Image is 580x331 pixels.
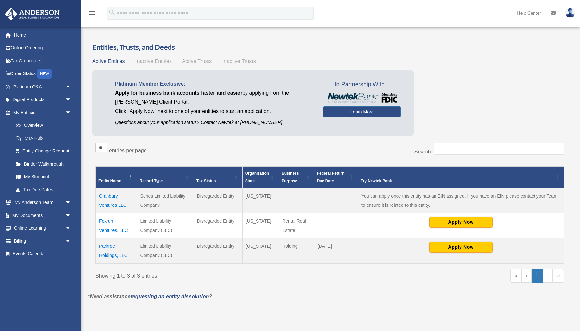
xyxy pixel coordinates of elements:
span: arrow_drop_down [65,209,78,222]
a: Overview [9,119,75,132]
label: Search: [414,149,432,154]
td: [US_STATE] [242,188,279,213]
a: My Documentsarrow_drop_down [5,209,81,222]
th: Tax Status: Activate to sort [194,167,242,188]
span: arrow_drop_down [65,80,78,94]
span: arrow_drop_down [65,222,78,235]
div: NEW [37,69,52,79]
a: Entity Change Request [9,145,78,158]
a: Learn More [323,106,401,117]
span: Tax Status [196,179,216,183]
img: Anderson Advisors Platinum Portal [3,8,62,20]
span: arrow_drop_down [65,106,78,119]
td: Disregarded Entity [194,238,242,264]
a: Home [5,29,81,42]
td: [DATE] [314,238,358,264]
a: My Entitiesarrow_drop_down [5,106,78,119]
p: Click "Apply Now" next to one of your entities to start an application. [115,107,313,116]
i: menu [88,9,95,17]
a: Order StatusNEW [5,67,81,81]
button: Apply Now [429,217,493,228]
td: Cranbury Ventures LLC [96,188,137,213]
span: arrow_drop_down [65,234,78,248]
a: Last [553,269,564,283]
span: Record Type [140,179,163,183]
td: Limited Liability Company (LLC) [137,238,194,264]
td: [US_STATE] [242,238,279,264]
a: First [510,269,522,283]
a: My Anderson Teamarrow_drop_down [5,196,81,209]
span: Organization State [245,171,269,183]
td: Holding [279,238,314,264]
h3: Entities, Trusts, and Deeds [92,42,567,52]
p: Questions about your application status? Contact Newtek at [PHONE_NUMBER] [115,118,313,126]
th: Record Type: Activate to sort [137,167,194,188]
span: Active Entities [92,59,125,64]
th: Federal Return Due Date: Activate to sort [314,167,358,188]
td: [US_STATE] [242,213,279,238]
span: Inactive Entities [135,59,172,64]
span: arrow_drop_down [65,93,78,107]
a: Previous [522,269,532,283]
a: Platinum Q&Aarrow_drop_down [5,80,81,93]
th: Business Purpose: Activate to sort [279,167,314,188]
a: Digital Productsarrow_drop_down [5,93,81,106]
p: by applying from the [PERSON_NAME] Client Portal. [115,88,313,107]
label: entries per page [109,148,147,153]
span: Business Purpose [282,171,299,183]
span: Active Trusts [182,59,212,64]
a: requesting an entity dissolution [131,294,209,299]
button: Apply Now [429,242,493,253]
td: Disregarded Entity [194,188,242,213]
span: Entity Name [98,179,121,183]
a: Online Ordering [5,42,81,55]
a: Online Learningarrow_drop_down [5,222,81,235]
span: In Partnership With... [323,79,401,90]
div: Try Newtek Bank [361,177,554,185]
th: Organization State: Activate to sort [242,167,279,188]
th: Try Newtek Bank : Activate to sort [358,167,564,188]
td: Series Limited Liability Company [137,188,194,213]
td: Parkroe Holdings, LLC [96,238,137,264]
p: Platinum Member Exclusive: [115,79,313,88]
a: My Blueprint [9,170,78,183]
td: Foxrun Ventures, LLC [96,213,137,238]
a: 1 [532,269,543,283]
div: Showing 1 to 3 of 3 entries [95,269,325,281]
em: *Need assistance ? [88,294,212,299]
i: search [108,9,116,16]
a: Tax Due Dates [9,183,78,196]
a: Next [543,269,553,283]
a: Tax Organizers [5,54,81,67]
span: Inactive Trusts [222,59,256,64]
td: Rental Real Estate [279,213,314,238]
img: NewtekBankLogoSM.png [326,93,397,103]
td: Limited Liability Company (LLC) [137,213,194,238]
a: CTA Hub [9,132,78,145]
a: Events Calendar [5,247,81,260]
img: User Pic [565,8,575,18]
th: Entity Name: Activate to invert sorting [96,167,137,188]
span: arrow_drop_down [65,196,78,209]
span: Apply for business bank accounts faster and easier [115,90,242,96]
a: Binder Walkthrough [9,157,78,170]
a: menu [88,11,95,17]
a: Billingarrow_drop_down [5,234,81,247]
td: Disregarded Entity [194,213,242,238]
td: You can apply once this entity has an EIN assigned. If you have an EIN please contact your Team t... [358,188,564,213]
span: Federal Return Due Date [317,171,345,183]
